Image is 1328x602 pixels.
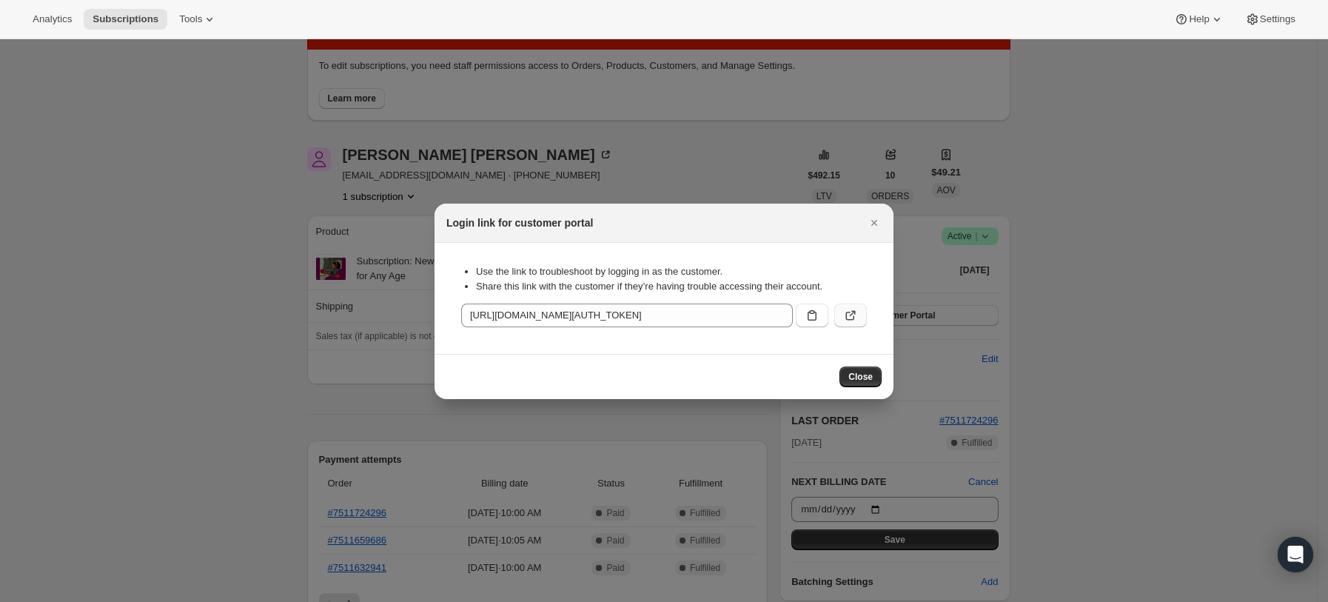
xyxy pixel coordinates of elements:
[84,9,167,30] button: Subscriptions
[446,215,593,230] h2: Login link for customer portal
[24,9,81,30] button: Analytics
[1189,13,1209,25] span: Help
[1236,9,1304,30] button: Settings
[93,13,158,25] span: Subscriptions
[476,264,867,279] li: Use the link to troubleshoot by logging in as the customer.
[170,9,226,30] button: Tools
[848,371,873,383] span: Close
[864,213,885,233] button: Close
[1165,9,1233,30] button: Help
[33,13,72,25] span: Analytics
[476,279,867,294] li: Share this link with the customer if they’re having trouble accessing their account.
[1260,13,1295,25] span: Settings
[839,367,882,387] button: Close
[179,13,202,25] span: Tools
[1278,537,1313,572] div: Open Intercom Messenger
